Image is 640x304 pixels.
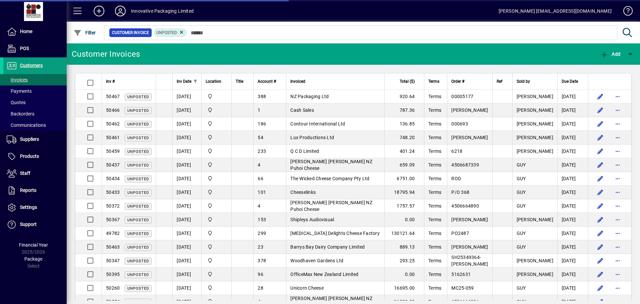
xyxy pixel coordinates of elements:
[428,176,441,181] span: Terms
[384,254,424,268] td: 293.25
[206,271,227,278] span: Innovative Packaging
[172,158,201,172] td: [DATE]
[612,173,623,184] button: More options
[595,132,606,143] button: Edit
[517,162,526,168] span: GUY
[3,40,67,57] a: POS
[131,6,194,16] div: Innovative Packaging Limited
[106,94,120,99] span: 50467
[172,117,201,131] td: [DATE]
[384,227,424,240] td: 130121.64
[172,144,201,158] td: [DATE]
[106,107,120,113] span: 50466
[451,148,462,154] span: 6218
[428,190,441,195] span: Terms
[451,176,461,181] span: ROD
[258,203,260,209] span: 4
[127,95,149,99] span: Unposted
[3,108,67,119] a: Backorders
[451,162,479,168] span: 4506687339
[7,111,34,116] span: Backorders
[172,103,201,117] td: [DATE]
[127,286,149,291] span: Unposted
[517,190,526,195] span: GUY
[172,199,201,213] td: [DATE]
[517,231,526,236] span: GUY
[127,149,149,154] span: Unposted
[557,144,588,158] td: [DATE]
[517,244,526,250] span: GUY
[3,216,67,233] a: Support
[517,78,553,85] div: Sold by
[451,135,488,140] span: [PERSON_NAME]
[127,204,149,209] span: Unposted
[451,285,474,291] span: MC25-059
[88,5,110,17] button: Add
[428,135,441,140] span: Terms
[106,135,120,140] span: 50461
[3,97,67,108] a: Quotes
[612,242,623,252] button: More options
[384,90,424,103] td: 920.64
[20,171,30,176] span: Staff
[127,191,149,195] span: Unposted
[258,190,266,195] span: 101
[290,200,372,212] span: [PERSON_NAME] [PERSON_NAME] NZ Puhoi Cheese
[20,136,39,142] span: Suppliers
[290,135,334,140] span: Lux Productions Ltd
[20,46,29,51] span: POS
[557,227,588,240] td: [DATE]
[290,258,343,263] span: Woodhaven Gardens Ltd
[612,146,623,157] button: More options
[236,78,249,85] div: Title
[127,259,149,263] span: Unposted
[258,107,260,113] span: 1
[595,228,606,239] button: Edit
[451,203,479,209] span: 4506664890
[562,78,578,85] span: Due Date
[595,214,606,225] button: Edit
[428,244,441,250] span: Terms
[428,148,441,154] span: Terms
[106,285,120,291] span: 50260
[206,161,227,169] span: Innovative Packaging
[258,148,266,154] span: 233
[3,165,67,182] a: Staff
[612,118,623,129] button: More options
[384,144,424,158] td: 401.24
[497,78,508,85] div: Ref
[106,162,120,168] span: 50437
[258,78,282,85] div: Account #
[106,121,120,126] span: 50462
[517,217,553,222] span: [PERSON_NAME]
[557,186,588,199] td: [DATE]
[595,283,606,293] button: Edit
[290,285,324,291] span: Unicorn Cheese
[428,162,441,168] span: Terms
[3,119,67,131] a: Communications
[106,244,120,250] span: 50463
[20,154,39,159] span: Products
[384,186,424,199] td: 18795.94
[172,240,201,254] td: [DATE]
[177,78,191,85] span: Inv Date
[290,78,305,85] span: Invoiced
[428,258,441,263] span: Terms
[384,158,424,172] td: 659.09
[517,94,553,99] span: [PERSON_NAME]
[428,217,441,222] span: Terms
[517,121,553,126] span: [PERSON_NAME]
[557,172,588,186] td: [DATE]
[206,93,227,100] span: Innovative Packaging
[106,148,120,154] span: 50459
[428,272,441,277] span: Terms
[612,201,623,211] button: More options
[562,78,584,85] div: Due Date
[172,281,201,295] td: [DATE]
[517,107,553,113] span: [PERSON_NAME]
[172,186,201,199] td: [DATE]
[172,131,201,144] td: [DATE]
[451,217,488,222] span: [PERSON_NAME]
[384,281,424,295] td: 16695.00
[595,269,606,280] button: Edit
